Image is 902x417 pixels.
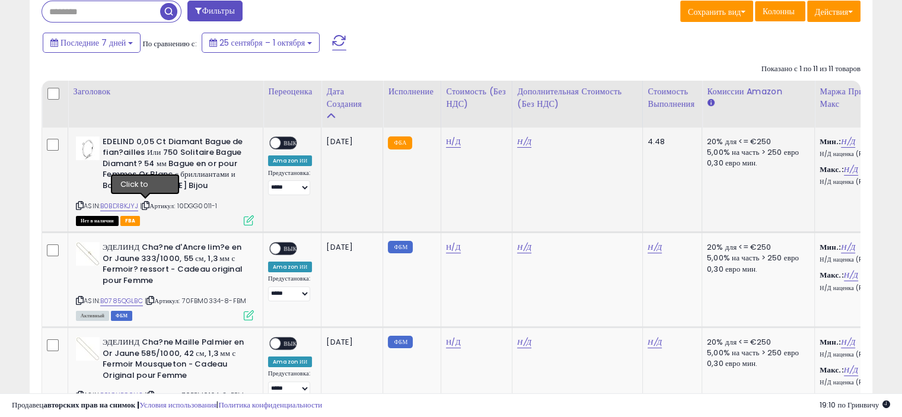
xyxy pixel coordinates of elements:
font: 20% для <= €250 [707,241,771,253]
font: ЭДЕЛИНД Cha?ne d'Ancre lim?e en Or Jaune 333/1000, 55 см, 1,3 мм с Fermoir? ressort - Cadeau orig... [103,241,243,286]
font: Н/Д [446,336,461,348]
a: Политика конфиденциальности [218,399,322,410]
font: ВЫКЛЮЧЕННЫЙ [283,340,332,348]
small: Комиссии Amazon. [707,98,714,109]
a: Н/Д [446,241,461,253]
img: 31FF16ukShL._SL40_.jpg [76,337,100,361]
font: Мин.: [820,241,841,253]
a: Н/Д [844,364,858,376]
a: Н/Д [841,136,855,148]
font: 5,00% на часть > 250 евро [707,147,799,158]
font: Дополнительная стоимость (без НДС) [517,85,621,110]
font: 0,30 евро мин. [707,263,757,275]
a: Н/Д [841,241,855,253]
button: Колонны [755,1,805,21]
a: Н/Д [517,336,531,348]
a: Н/Д [446,136,461,148]
font: Предустановка: [268,274,310,283]
a: Н/Д [844,164,858,176]
a: B0BD18KJYJ [100,201,138,211]
font: [DATE] [326,136,353,147]
font: Продавец [12,399,43,410]
font: Макс.: [820,364,844,375]
font: Макс.: [820,269,844,281]
font: ЭДЕЛИНД Cha?ne Maille Palmier en Or Jaune 585/1000, 42 см, 1,3 мм с Fermoir Mousqueton - Cadeau O... [103,336,244,381]
font: Amazon ИИ [273,263,307,270]
a: Н/Д [648,336,662,348]
font: ASIN: [84,201,100,211]
font: 25 сентября – 1 октября [219,37,305,49]
font: Действия [815,6,848,18]
a: Н/Д [517,241,531,253]
font: 4.48 [648,136,665,147]
a: Н/Д [648,241,662,253]
font: Н/Д наценка (ROI) [820,177,872,186]
font: Н/Д наценка (ROI) [820,149,872,158]
font: 5,00% на часть > 250 евро [707,347,799,358]
font: Н/Д наценка (ROI) [820,284,872,292]
a: Н/Д [844,269,858,281]
font: Макс.: [820,164,844,175]
font: Предустановка: [268,369,310,378]
font: Amazon ИИ [273,157,307,164]
font: Н/Д [844,364,858,375]
span: Все товары, которые в настоящее время отсутствуют на складе и недоступны для покупки на Amazon [76,216,119,226]
a: Н/Д [841,336,855,348]
font: Дата создания [326,85,361,110]
font: B0785QGLBC [100,296,143,305]
font: ФБМ [394,243,407,252]
font: авторских прав на снимок | [43,399,139,410]
font: ФБА [394,138,406,147]
font: Н/Д наценка (ROI) [820,350,872,359]
font: Сохранить вид [688,6,741,18]
font: Колонны [763,5,795,17]
font: Фильтры [202,5,235,17]
font: ВЫКЛЮЧЕННЫЙ [283,139,332,147]
font: ASIN: [84,296,100,305]
font: [DATE] [326,336,353,348]
font: Стоимость выполнения [648,85,694,110]
font: Н/Д [841,136,855,147]
font: Артикул: 10DGG0011-1 [149,201,217,211]
font: [DATE] [326,241,353,253]
font: | [216,399,218,410]
font: ФБМ [394,338,407,346]
span: 2025-10-9 19:10 GMT [820,399,890,410]
button: 25 сентября – 1 октября [202,33,320,53]
button: Действия [807,1,860,22]
font: EDELIND 0,05 Ct Diamant Bague de fian?ailles Или 750 Solitaire Bague Diamant? 54 мм Bague en or p... [103,136,243,191]
font: ВЫКЛЮЧЕННЫЙ [283,245,332,253]
font: Последние 7 дней [60,37,126,49]
font: Н/Д [446,136,461,147]
font: Н/Д [517,136,531,147]
font: Предустановка: [268,168,310,177]
font: По сравнению с: [142,38,196,49]
font: Артикул: 70FBM0334-8-FBM [154,296,246,305]
font: Показано с 1 по 11 из 11 товаров [761,63,860,74]
img: 31sng5cAz0L._SL40_.jpg [76,242,100,266]
font: | [145,296,146,305]
font: 19:10 по Гринвичу [820,399,879,410]
img: 31f+YOry0DL._SL40_.jpg [76,136,100,160]
font: Переоценка [268,85,312,97]
font: Активный [81,313,104,319]
font: ФБМ [116,313,128,319]
font: 5,00% на часть > 250 евро [707,252,799,263]
a: Условия использования [139,399,216,410]
a: Н/Д [517,136,531,148]
font: Мин.: [820,136,841,147]
font: 0,30 евро мин. [707,358,757,369]
font: 20% для <= €250 [707,336,771,348]
a: B0785QGLBC [100,296,143,306]
font: Amazon ИИ [273,358,307,365]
